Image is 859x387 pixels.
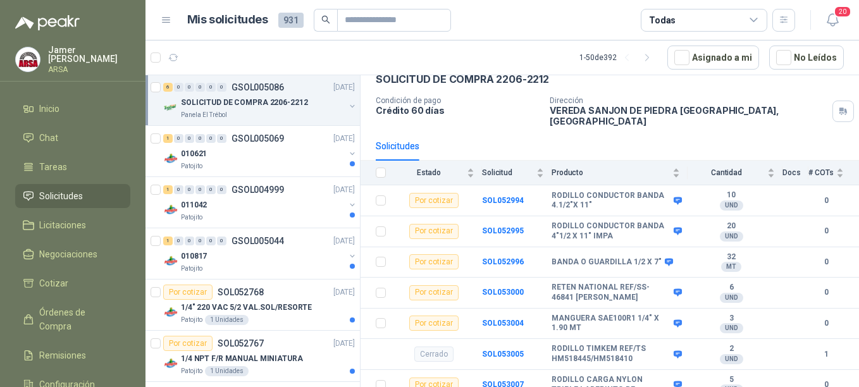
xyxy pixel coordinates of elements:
[181,212,202,223] p: Patojito
[808,168,834,177] span: # COTs
[163,336,213,351] div: Por cotizar
[688,190,775,200] b: 10
[39,247,97,261] span: Negociaciones
[187,11,268,29] h1: Mis solicitudes
[185,83,194,92] div: 0
[181,366,202,376] p: Patojito
[181,264,202,274] p: Patojito
[163,100,178,115] img: Company Logo
[181,110,227,120] p: Panela El Trébol
[145,279,360,331] a: Por cotizarSOL052768[DATE] Company Logo1/4" 220 VAC 5/2 VAL.SOL/RESORTEPatojito1 Unidades
[15,126,130,150] a: Chat
[552,168,670,177] span: Producto
[15,97,130,121] a: Inicio
[39,131,58,145] span: Chat
[174,134,183,143] div: 0
[163,80,357,120] a: 6 0 0 0 0 0 GSOL005086[DATE] Company LogoSOLICITUD DE COMPRA 2206-2212Panela El Trébol
[181,199,207,211] p: 011042
[376,96,540,105] p: Condición de pago
[552,161,688,185] th: Producto
[808,256,844,268] b: 0
[720,323,743,333] div: UND
[808,161,859,185] th: # COTs
[181,148,207,160] p: 010621
[552,221,671,241] b: RODILLO CONDUCTOR BANDA 4"1/2 X 11" IMPA
[667,46,759,70] button: Asignado a mi
[688,161,782,185] th: Cantidad
[409,254,459,269] div: Por cotizar
[205,315,249,325] div: 1 Unidades
[409,316,459,331] div: Por cotizar
[482,288,524,297] a: SOL053000
[688,314,775,324] b: 3
[181,161,202,171] p: Patojito
[39,189,83,203] span: Solicitudes
[206,134,216,143] div: 0
[163,356,178,371] img: Company Logo
[720,200,743,211] div: UND
[163,233,357,274] a: 1 0 0 0 0 0 GSOL005044[DATE] Company Logo010817Patojito
[550,96,827,105] p: Dirección
[333,82,355,94] p: [DATE]
[163,134,173,143] div: 1
[409,193,459,208] div: Por cotizar
[174,83,183,92] div: 0
[333,133,355,145] p: [DATE]
[163,83,173,92] div: 6
[218,339,264,348] p: SOL052767
[482,319,524,328] a: SOL053004
[185,134,194,143] div: 0
[649,13,676,27] div: Todas
[163,151,178,166] img: Company Logo
[206,236,216,245] div: 0
[232,134,284,143] p: GSOL005069
[39,305,118,333] span: Órdenes de Compra
[205,366,249,376] div: 1 Unidades
[181,302,312,314] p: 1/4" 220 VAC 5/2 VAL.SOL/RESORTE
[482,161,552,185] th: Solicitud
[48,66,130,73] p: ARSA
[482,196,524,205] b: SOL052994
[688,283,775,293] b: 6
[688,252,775,262] b: 32
[206,185,216,194] div: 0
[195,134,205,143] div: 0
[163,285,213,300] div: Por cotizar
[181,315,202,325] p: Patojito
[15,155,130,179] a: Tareas
[39,218,86,232] span: Licitaciones
[163,202,178,218] img: Company Logo
[834,6,851,18] span: 20
[278,13,304,28] span: 931
[393,168,464,177] span: Estado
[163,236,173,245] div: 1
[482,257,524,266] a: SOL052996
[232,185,284,194] p: GSOL004999
[688,221,775,231] b: 20
[821,9,844,32] button: 20
[720,293,743,303] div: UND
[808,317,844,329] b: 0
[15,271,130,295] a: Cotizar
[48,46,130,63] p: Jamer [PERSON_NAME]
[333,286,355,298] p: [DATE]
[232,83,284,92] p: GSOL005086
[163,131,357,171] a: 1 0 0 0 0 0 GSOL005069[DATE] Company Logo010621Patojito
[163,305,178,320] img: Company Logo
[232,236,284,245] p: GSOL005044
[174,185,183,194] div: 0
[321,15,330,24] span: search
[217,83,226,92] div: 0
[333,184,355,196] p: [DATE]
[769,46,844,70] button: No Leídos
[15,343,130,367] a: Remisiones
[39,102,59,116] span: Inicio
[552,344,671,364] b: RODILLO TIMKEM REF/TS HM518445/HM518410
[181,97,308,109] p: SOLICITUD DE COMPRA 2206-2212
[185,185,194,194] div: 0
[218,288,264,297] p: SOL052768
[333,235,355,247] p: [DATE]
